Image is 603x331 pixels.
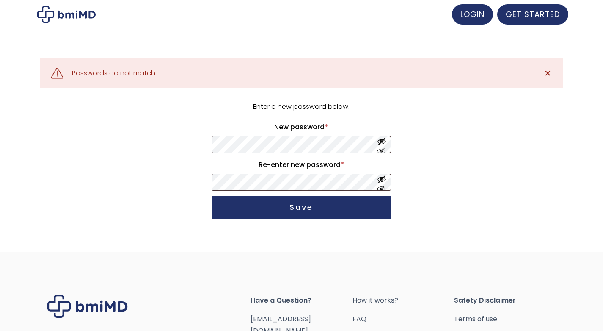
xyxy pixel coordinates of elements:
[210,101,392,113] p: Enter a new password below.
[72,67,157,79] div: Passwords do not match.
[540,65,556,82] a: ✕
[212,158,391,172] label: Re-enter new password
[506,9,560,19] span: GET STARTED
[47,295,128,318] img: Brand Logo
[454,313,556,325] a: Terms of use
[460,9,485,19] span: LOGIN
[377,137,386,153] button: Show password
[497,4,568,25] a: GET STARTED
[212,120,391,134] label: New password
[452,4,493,25] a: LOGIN
[377,175,386,190] button: Show password
[37,6,96,23] img: My account
[251,295,352,306] span: Have a Question?
[454,295,556,306] span: Safety Disclaimer
[212,196,391,219] button: Save
[544,67,551,79] span: ✕
[352,295,454,306] a: How it works?
[352,313,454,325] a: FAQ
